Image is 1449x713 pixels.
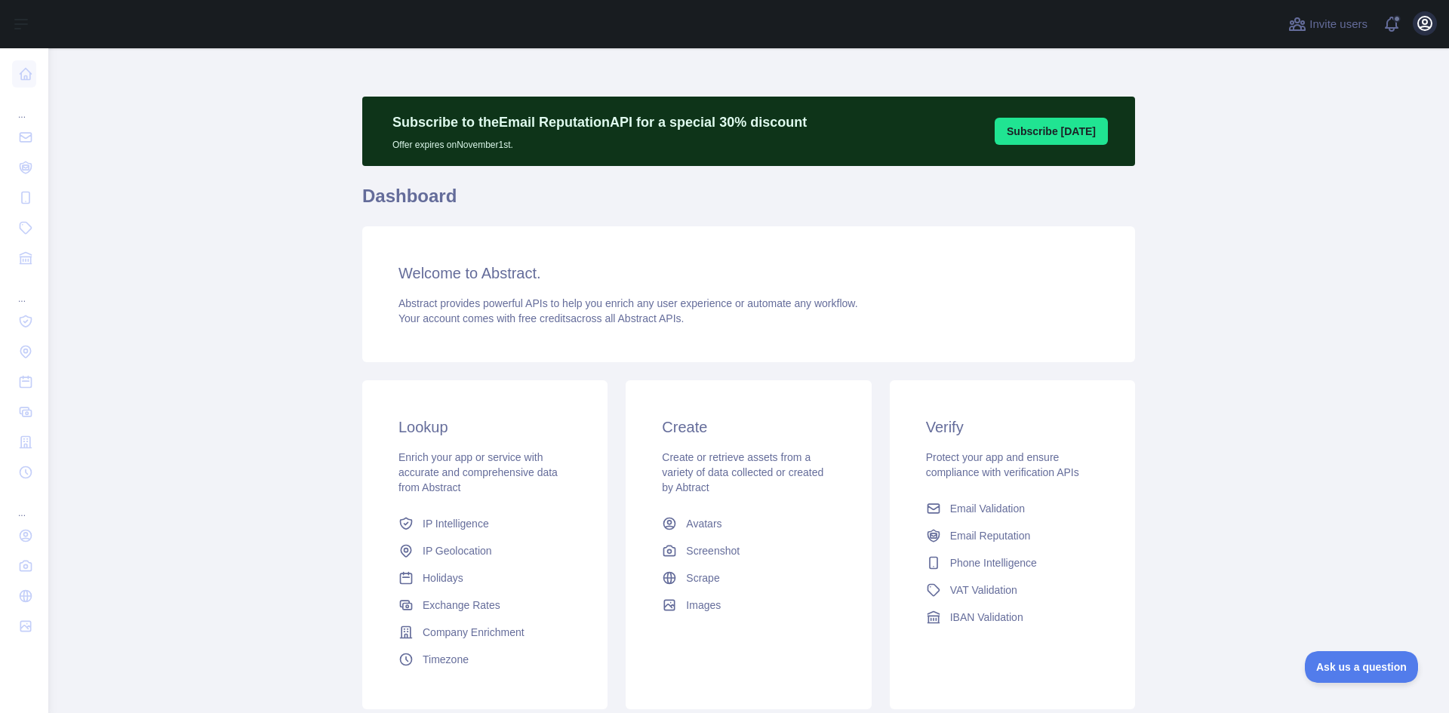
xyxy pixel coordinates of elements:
div: ... [12,275,36,305]
span: IP Intelligence [423,516,489,531]
span: Invite users [1309,16,1367,33]
span: free credits [518,312,571,324]
button: Invite users [1285,12,1371,36]
a: IP Geolocation [392,537,577,564]
span: IP Geolocation [423,543,492,558]
a: Company Enrichment [392,619,577,646]
a: VAT Validation [920,576,1105,604]
span: Holidays [423,570,463,585]
span: Screenshot [686,543,740,558]
span: Email Reputation [950,528,1031,543]
a: Images [656,592,841,619]
p: Offer expires on November 1st. [392,133,807,151]
span: Abstract provides powerful APIs to help you enrich any user experience or automate any workflow. [398,297,858,309]
a: Timezone [392,646,577,673]
a: Avatars [656,510,841,537]
button: Subscribe [DATE] [995,118,1108,145]
iframe: Toggle Customer Support [1305,651,1419,683]
span: Your account comes with across all Abstract APIs. [398,312,684,324]
span: VAT Validation [950,582,1017,598]
p: Subscribe to the Email Reputation API for a special 30 % discount [392,112,807,133]
a: IP Intelligence [392,510,577,537]
h3: Create [662,416,835,438]
span: Protect your app and ensure compliance with verification APIs [926,451,1079,478]
span: Images [686,598,721,613]
a: IBAN Validation [920,604,1105,631]
span: Create or retrieve assets from a variety of data collected or created by Abtract [662,451,823,493]
a: Email Validation [920,495,1105,522]
a: Holidays [392,564,577,592]
a: Exchange Rates [392,592,577,619]
span: Phone Intelligence [950,555,1037,570]
h1: Dashboard [362,184,1135,220]
span: Avatars [686,516,721,531]
span: Company Enrichment [423,625,525,640]
span: Enrich your app or service with accurate and comprehensive data from Abstract [398,451,558,493]
h3: Verify [926,416,1099,438]
span: Email Validation [950,501,1025,516]
div: ... [12,489,36,519]
a: Scrape [656,564,841,592]
span: IBAN Validation [950,610,1023,625]
a: Phone Intelligence [920,549,1105,576]
div: ... [12,91,36,121]
span: Scrape [686,570,719,585]
span: Exchange Rates [423,598,500,613]
a: Email Reputation [920,522,1105,549]
h3: Lookup [398,416,571,438]
h3: Welcome to Abstract. [398,263,1099,284]
span: Timezone [423,652,469,667]
a: Screenshot [656,537,841,564]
